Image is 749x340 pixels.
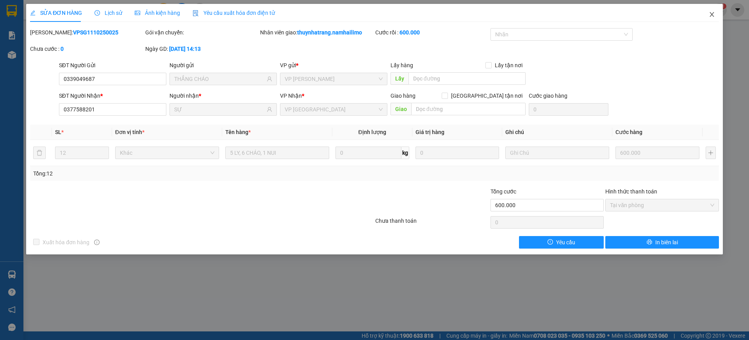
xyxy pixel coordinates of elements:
input: 0 [416,147,499,159]
span: Giao [391,103,411,115]
div: VP gửi [280,61,387,70]
span: In biên lai [655,238,678,247]
button: Close [701,4,723,26]
span: Tại văn phòng [610,199,714,211]
span: kg [401,147,409,159]
span: Xuất hóa đơn hàng [39,238,93,247]
input: Cước giao hàng [529,103,608,116]
span: VP Phạm Ngũ Lão [285,73,383,85]
b: 0 [61,46,64,52]
div: [PERSON_NAME]: [30,28,144,37]
input: Tên người nhận [174,105,265,114]
button: printerIn biên lai [605,236,719,249]
b: 600.000 [399,29,420,36]
div: Chưa cước : [30,45,144,53]
span: VP Nha Trang [285,104,383,115]
span: picture [135,10,140,16]
span: SL [55,129,61,135]
input: Dọc đường [408,72,526,85]
input: 0 [615,147,699,159]
span: Lịch sử [95,10,122,16]
span: Đơn vị tính [115,129,144,135]
span: user [267,76,272,82]
div: Chưa thanh toán [374,217,490,230]
span: Định lượng [358,129,386,135]
input: Ghi Chú [505,147,609,159]
span: SỬA ĐƠN HÀNG [30,10,82,16]
div: SĐT Người Nhận [59,91,166,100]
span: info-circle [94,240,100,245]
span: Giao hàng [391,93,416,99]
span: Khác [120,147,214,159]
span: Tổng cước [490,188,516,195]
span: clock-circle [95,10,100,16]
div: SĐT Người Gửi [59,61,166,70]
span: user [267,107,272,112]
span: Yêu cầu [556,238,575,247]
b: [DATE] 14:13 [169,46,201,52]
span: Lấy [391,72,408,85]
div: Cước rồi : [375,28,489,37]
label: Cước giao hàng [529,93,567,99]
div: Nhân viên giao: [260,28,374,37]
span: Lấy tận nơi [492,61,526,70]
span: VP Nhận [280,93,302,99]
b: thuynhatrang.namhailimo [297,29,362,36]
span: Yêu cầu xuất hóa đơn điện tử [193,10,275,16]
span: Ảnh kiện hàng [135,10,180,16]
input: VD: Bàn, Ghế [225,147,329,159]
th: Ghi chú [502,125,612,140]
div: Ngày GD: [145,45,259,53]
span: exclamation-circle [547,239,553,245]
b: VPSG1110250025 [73,29,118,36]
span: Giá trị hàng [416,129,444,135]
span: edit [30,10,36,16]
span: Cước hàng [615,129,642,135]
div: Người gửi [169,61,277,70]
span: close [709,11,715,18]
label: Hình thức thanh toán [605,188,657,195]
button: delete [33,147,46,159]
span: Lấy hàng [391,62,413,68]
div: Gói vận chuyển: [145,28,259,37]
img: icon [193,10,199,16]
button: plus [706,147,716,159]
button: exclamation-circleYêu cầu [519,236,604,249]
span: printer [647,239,652,245]
input: Tên người gửi [174,75,265,83]
span: Tên hàng [225,129,251,135]
div: Người nhận [169,91,277,100]
span: [GEOGRAPHIC_DATA] tận nơi [448,91,526,100]
div: Tổng: 12 [33,169,289,178]
input: Dọc đường [411,103,526,115]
